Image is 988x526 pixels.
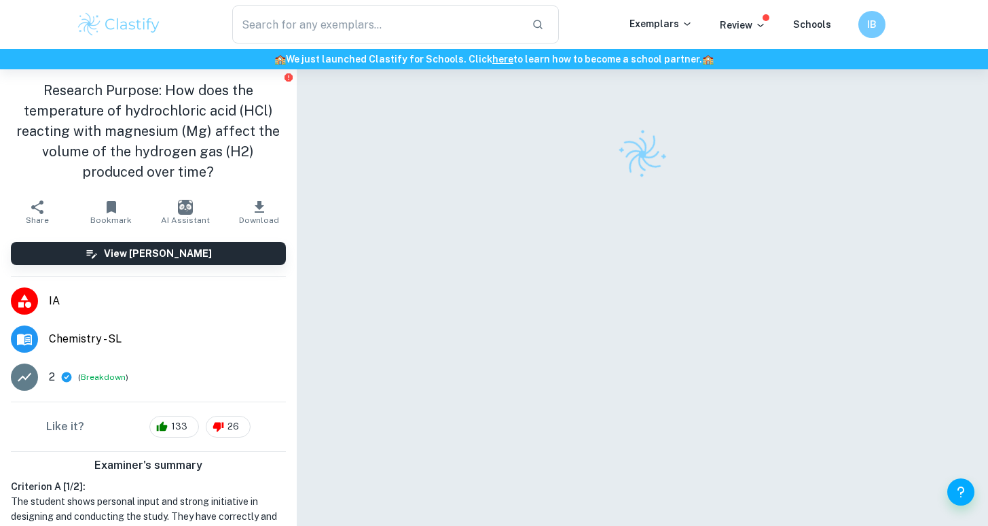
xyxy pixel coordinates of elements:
h6: View [PERSON_NAME] [104,246,212,261]
button: IB [858,11,885,38]
button: AI Assistant [148,193,222,231]
span: 🏫 [274,54,286,65]
p: 2 [49,369,55,385]
span: IA [49,293,286,309]
h6: Criterion A [ 1 / 2 ]: [11,479,286,494]
img: Clastify logo [608,121,676,188]
p: Review [720,18,766,33]
h1: Research Purpose: How does the temperature of hydrochloric acid (HCl) reacting with magnesium (Mg... [11,80,286,182]
button: Report issue [284,72,294,82]
img: Clastify logo [76,11,162,38]
h6: Like it? [46,419,84,435]
span: Download [239,215,279,225]
button: Help and Feedback [947,478,974,506]
div: 26 [206,416,251,438]
span: Bookmark [90,215,132,225]
span: Share [26,215,49,225]
span: AI Assistant [161,215,210,225]
button: Breakdown [81,371,126,383]
button: View [PERSON_NAME] [11,242,286,265]
p: Exemplars [629,16,693,31]
span: ( ) [78,371,128,384]
h6: We just launched Clastify for Schools. Click to learn how to become a school partner. [3,52,985,67]
a: Schools [793,19,831,30]
span: 🏫 [702,54,714,65]
button: Download [222,193,296,231]
h6: Examiner's summary [5,457,291,474]
a: here [492,54,513,65]
input: Search for any exemplars... [232,5,522,43]
img: AI Assistant [178,200,193,215]
h6: IB [864,17,879,32]
button: Bookmark [74,193,148,231]
span: Chemistry - SL [49,331,286,347]
div: 133 [149,416,199,438]
span: 133 [164,420,195,434]
span: 26 [220,420,246,434]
